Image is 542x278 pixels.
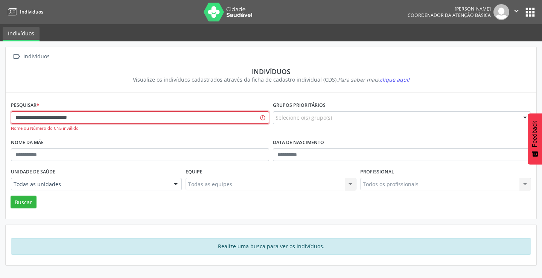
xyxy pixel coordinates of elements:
img: img [493,4,509,20]
i:  [512,7,521,15]
button: Feedback - Mostrar pesquisa [528,113,542,164]
label: Equipe [186,166,202,178]
label: Data de nascimento [273,137,324,149]
div: Indivíduos [22,51,51,62]
div: Visualize os indivíduos cadastrados através da ficha de cadastro individual (CDS). [16,76,526,84]
label: Grupos prioritários [273,100,326,111]
i:  [11,51,22,62]
a: Indivíduos [3,27,40,41]
label: Profissional [360,166,394,178]
label: Nome da mãe [11,137,44,149]
button: apps [524,6,537,19]
a: Indivíduos [5,6,43,18]
span: clique aqui! [380,76,410,83]
span: Coordenador da Atenção Básica [408,12,491,18]
div: Nome ou Número do CNS inválido [11,125,269,132]
span: Indivíduos [20,9,43,15]
span: Selecione o(s) grupo(s) [276,114,332,122]
button: Buscar [11,196,37,208]
span: Feedback [531,121,538,147]
div: [PERSON_NAME] [408,6,491,12]
label: Pesquisar [11,100,39,111]
span: Todas as unidades [14,181,166,188]
a:  Indivíduos [11,51,51,62]
i: Para saber mais, [338,76,410,83]
div: Realize uma busca para ver os indivíduos. [11,238,531,255]
button:  [509,4,524,20]
div: Indivíduos [16,67,526,76]
label: Unidade de saúde [11,166,55,178]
